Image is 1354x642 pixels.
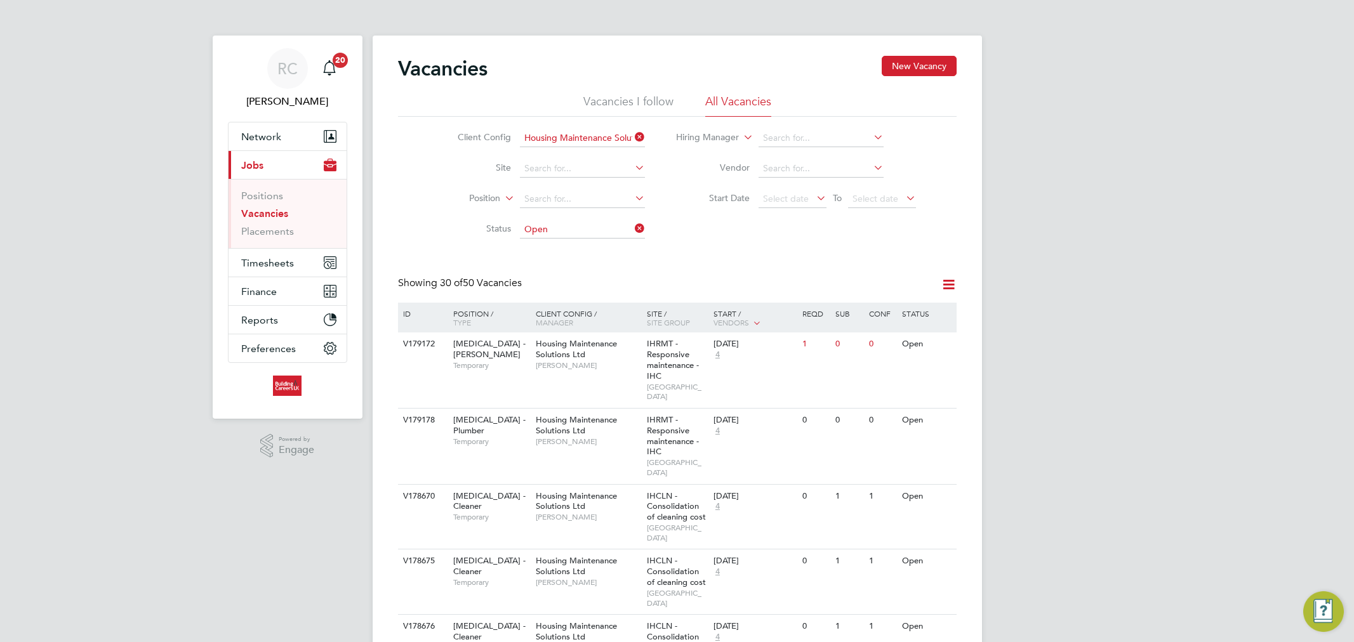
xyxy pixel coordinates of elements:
span: [GEOGRAPHIC_DATA] [647,523,707,542]
div: Position / [444,303,533,333]
span: Housing Maintenance Solutions Ltd [536,555,617,577]
label: Position [427,192,500,205]
button: Network [229,122,347,150]
div: Open [899,332,954,356]
span: [PERSON_NAME] [536,577,640,587]
div: 0 [799,409,832,432]
span: IHCLN - Consolidation of cleaning cost [647,490,706,523]
span: [MEDICAL_DATA] - Cleaner [453,490,526,512]
span: Temporary [453,577,529,587]
div: 1 [866,615,899,638]
span: 4 [714,567,722,577]
button: Engage Resource Center [1303,591,1344,632]
span: 4 [714,426,722,436]
div: 1 [866,549,899,573]
span: Housing Maintenance Solutions Ltd [536,620,617,642]
span: Housing Maintenance Solutions Ltd [536,490,617,512]
a: Go to home page [228,376,347,396]
input: Select one [520,221,645,239]
span: 30 of [440,277,463,289]
div: Sub [832,303,865,324]
span: Network [241,131,281,143]
div: 0 [799,485,832,508]
div: ID [400,303,444,324]
input: Search for... [520,129,645,147]
span: Housing Maintenance Solutions Ltd [536,414,617,436]
div: Client Config / [533,303,644,333]
a: 20 [317,48,342,89]
div: V179178 [400,409,444,432]
span: Temporary [453,512,529,522]
span: [PERSON_NAME] [536,436,640,447]
span: Site Group [647,317,690,327]
button: Preferences [229,334,347,362]
button: Reports [229,306,347,334]
a: Placements [241,225,294,237]
div: 0 [866,332,899,356]
div: Open [899,549,954,573]
label: Vendor [677,162,750,173]
div: Site / [644,303,710,333]
button: Timesheets [229,249,347,277]
div: [DATE] [714,621,796,632]
span: Finance [241,285,277,298]
div: [DATE] [714,491,796,502]
span: Engage [279,445,314,455]
span: IHCLN - Consolidation of cleaning cost [647,555,706,587]
span: Housing Maintenance Solutions Ltd [536,338,617,360]
div: [DATE] [714,556,796,567]
div: 1 [866,485,899,508]
span: Select date [763,193,809,204]
span: Timesheets [241,257,294,269]
span: [GEOGRAPHIC_DATA] [647,382,707,402]
a: Positions [241,190,283,202]
span: 4 [714,350,722,360]
span: Preferences [241,343,296,355]
div: 0 [799,549,832,573]
span: Temporary [453,436,529,447]
span: [GEOGRAPHIC_DATA] [647,588,707,608]
span: Vendors [714,317,749,327]
span: 50 Vacancies [440,277,522,289]
div: 1 [832,615,865,638]
div: 0 [799,615,832,638]
div: 1 [832,485,865,508]
button: Finance [229,277,347,305]
span: To [829,190,846,206]
input: Search for... [520,160,645,178]
div: 0 [832,332,865,356]
span: Select date [853,193,898,204]
span: [MEDICAL_DATA] - [PERSON_NAME] [453,338,526,360]
div: Status [899,303,954,324]
input: Search for... [759,160,884,178]
span: Rhys Cook [228,94,347,109]
span: Jobs [241,159,263,171]
div: V178670 [400,485,444,508]
label: Site [438,162,511,173]
div: [DATE] [714,415,796,426]
a: RC[PERSON_NAME] [228,48,347,109]
span: Powered by [279,434,314,445]
label: Start Date [677,192,750,204]
input: Search for... [520,190,645,208]
span: IHRMT - Responsive maintenance - IHC [647,414,699,457]
span: Reports [241,314,278,326]
div: Open [899,409,954,432]
span: [PERSON_NAME] [536,360,640,370]
span: IHRMT - Responsive maintenance - IHC [647,338,699,381]
span: [GEOGRAPHIC_DATA] [647,457,707,477]
div: V178675 [400,549,444,573]
input: Search for... [759,129,884,147]
div: Open [899,485,954,508]
div: 0 [832,409,865,432]
span: [MEDICAL_DATA] - Cleaner [453,555,526,577]
img: buildingcareersuk-logo-retina.png [273,376,302,396]
div: [DATE] [714,339,796,350]
div: 0 [866,409,899,432]
nav: Main navigation [213,36,362,419]
a: Powered byEngage [260,434,314,458]
span: Type [453,317,471,327]
label: Hiring Manager [666,131,739,144]
span: 20 [333,53,348,68]
span: [MEDICAL_DATA] - Plumber [453,414,526,436]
